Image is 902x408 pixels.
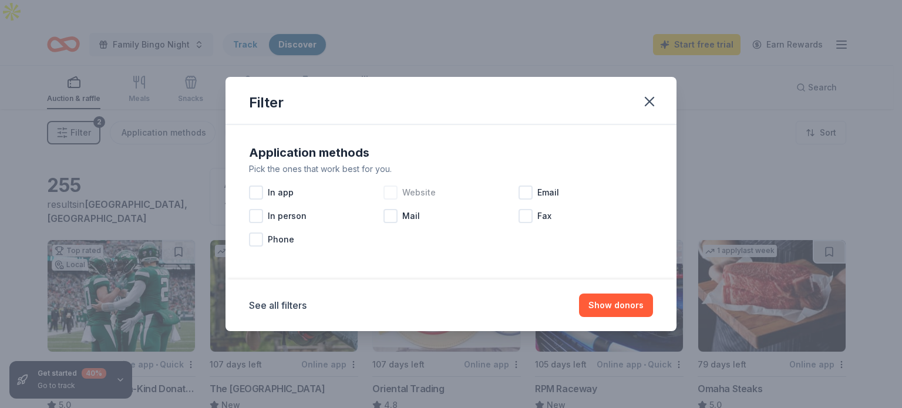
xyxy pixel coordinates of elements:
[579,294,653,317] button: Show donors
[537,209,551,223] span: Fax
[268,186,294,200] span: In app
[249,162,653,176] div: Pick the ones that work best for you.
[249,93,284,112] div: Filter
[249,143,653,162] div: Application methods
[268,232,294,247] span: Phone
[249,298,307,312] button: See all filters
[537,186,559,200] span: Email
[402,209,420,223] span: Mail
[268,209,307,223] span: In person
[402,186,436,200] span: Website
